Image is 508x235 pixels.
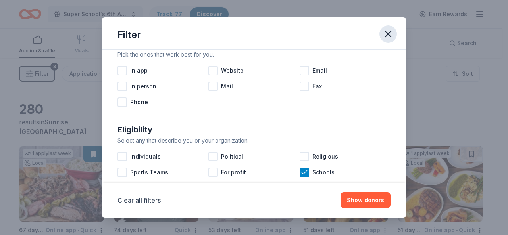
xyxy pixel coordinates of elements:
div: Pick the ones that work best for you. [117,50,391,59]
div: Select any that describe you or your organization. [117,136,391,145]
button: Clear all filters [117,195,161,205]
span: In person [130,82,156,91]
span: In app [130,66,148,75]
span: Religious [312,152,338,161]
span: For profit [221,168,246,177]
span: Political [221,152,243,161]
span: Phone [130,97,148,107]
span: Email [312,66,327,75]
span: Sports Teams [130,168,168,177]
span: Fax [312,82,322,91]
div: Eligibility [117,123,391,136]
div: Filter [117,29,141,41]
span: Individuals [130,152,161,161]
span: Website [221,66,244,75]
span: Mail [221,82,233,91]
span: Schools [312,168,335,177]
button: Show donors [341,192,391,208]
